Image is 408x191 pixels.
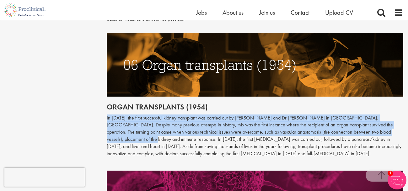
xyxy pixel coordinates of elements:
a: Upload CV [325,8,353,17]
h2: Organ transplants (1954) [107,103,403,111]
a: Contact [291,8,309,17]
iframe: reCAPTCHA [4,168,85,187]
a: Join us [259,8,275,17]
p: In [DATE], the first successful kidney transplant was carried out by [PERSON_NAME] and Dr [PERSON... [107,114,403,157]
span: 1 [388,171,393,176]
a: Jobs [196,8,207,17]
img: Chatbot [388,171,406,189]
a: About us [223,8,244,17]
